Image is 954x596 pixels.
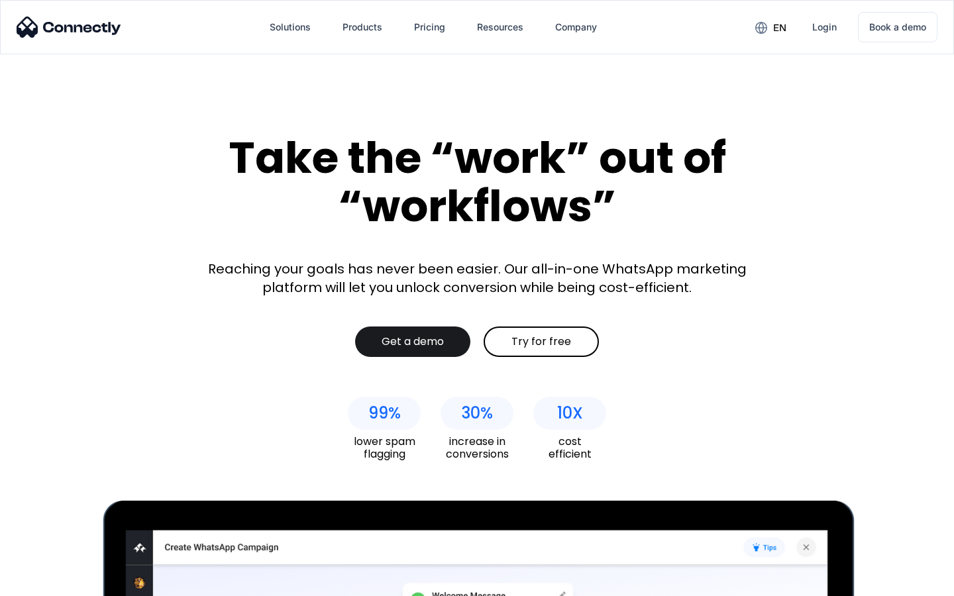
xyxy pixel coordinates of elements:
[199,260,755,297] div: Reaching your goals has never been easier. Our all-in-one WhatsApp marketing platform will let yo...
[17,17,121,38] img: Connectly Logo
[403,11,456,43] a: Pricing
[477,18,523,36] div: Resources
[441,435,513,460] div: increase in conversions
[484,326,599,357] a: Try for free
[343,18,382,36] div: Products
[812,18,837,36] div: Login
[533,435,606,460] div: cost efficient
[773,19,786,37] div: en
[555,18,597,36] div: Company
[382,335,444,348] div: Get a demo
[461,404,493,422] div: 30%
[368,404,401,422] div: 99%
[13,573,79,591] aside: Language selected: English
[348,435,421,460] div: lower spam flagging
[557,404,583,422] div: 10X
[858,12,937,42] a: Book a demo
[511,335,571,348] div: Try for free
[179,134,775,230] div: Take the “work” out of “workflows”
[355,326,470,357] a: Get a demo
[26,573,79,591] ul: Language list
[270,18,311,36] div: Solutions
[802,11,847,43] a: Login
[414,18,445,36] div: Pricing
